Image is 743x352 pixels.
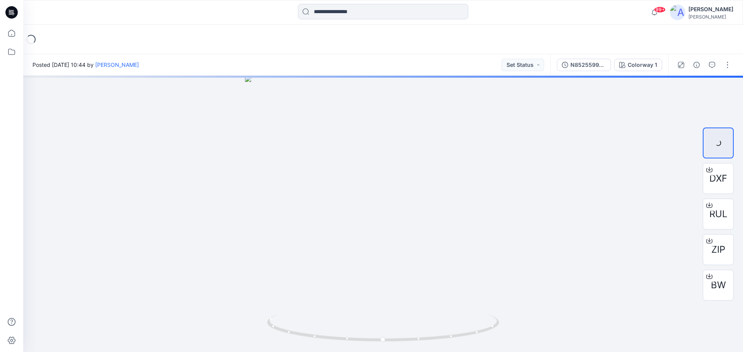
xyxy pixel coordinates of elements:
button: Colorway 1 [614,59,662,71]
div: N8525599_DEV_REV2 [570,61,606,69]
div: [PERSON_NAME] [688,14,733,20]
span: ZIP [711,243,725,257]
span: 99+ [654,7,666,13]
img: avatar [670,5,685,20]
button: Details [690,59,703,71]
button: N8525599_DEV_REV2 [557,59,611,71]
a: [PERSON_NAME] [95,61,139,68]
span: BW [711,278,726,292]
span: DXF [709,172,727,185]
span: RUL [709,207,728,221]
div: [PERSON_NAME] [688,5,733,14]
span: Posted [DATE] 10:44 by [33,61,139,69]
div: Colorway 1 [628,61,657,69]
